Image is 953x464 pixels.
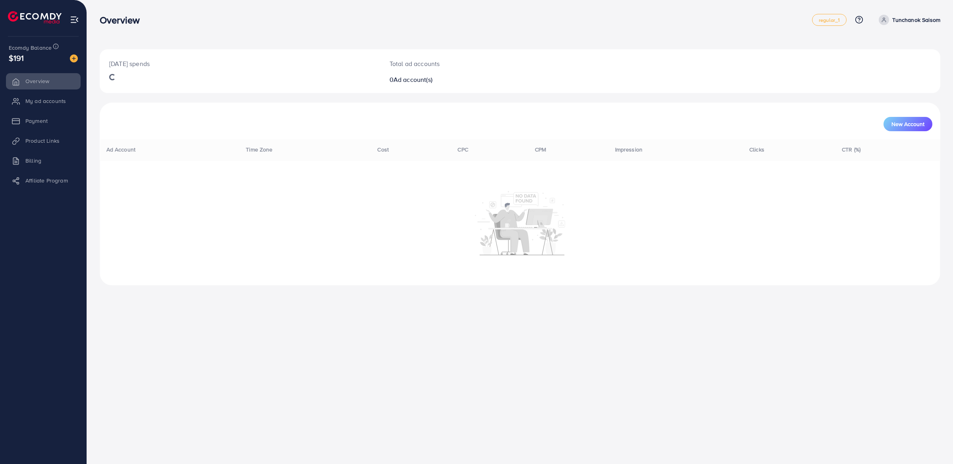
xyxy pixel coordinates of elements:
span: Ecomdy Balance [9,44,52,52]
button: New Account [884,117,932,131]
h3: Overview [100,14,146,26]
a: Tunchanok Saisom [876,15,940,25]
p: Total ad accounts [390,59,581,68]
img: menu [70,15,79,24]
p: [DATE] spends [109,59,370,68]
span: Ad account(s) [394,75,432,84]
h2: 0 [390,76,581,83]
img: logo [8,11,62,23]
img: image [70,54,78,62]
p: Tunchanok Saisom [892,15,940,25]
span: regular_1 [819,17,840,23]
span: $191 [9,52,24,64]
span: New Account [891,121,924,127]
a: regular_1 [812,14,847,26]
